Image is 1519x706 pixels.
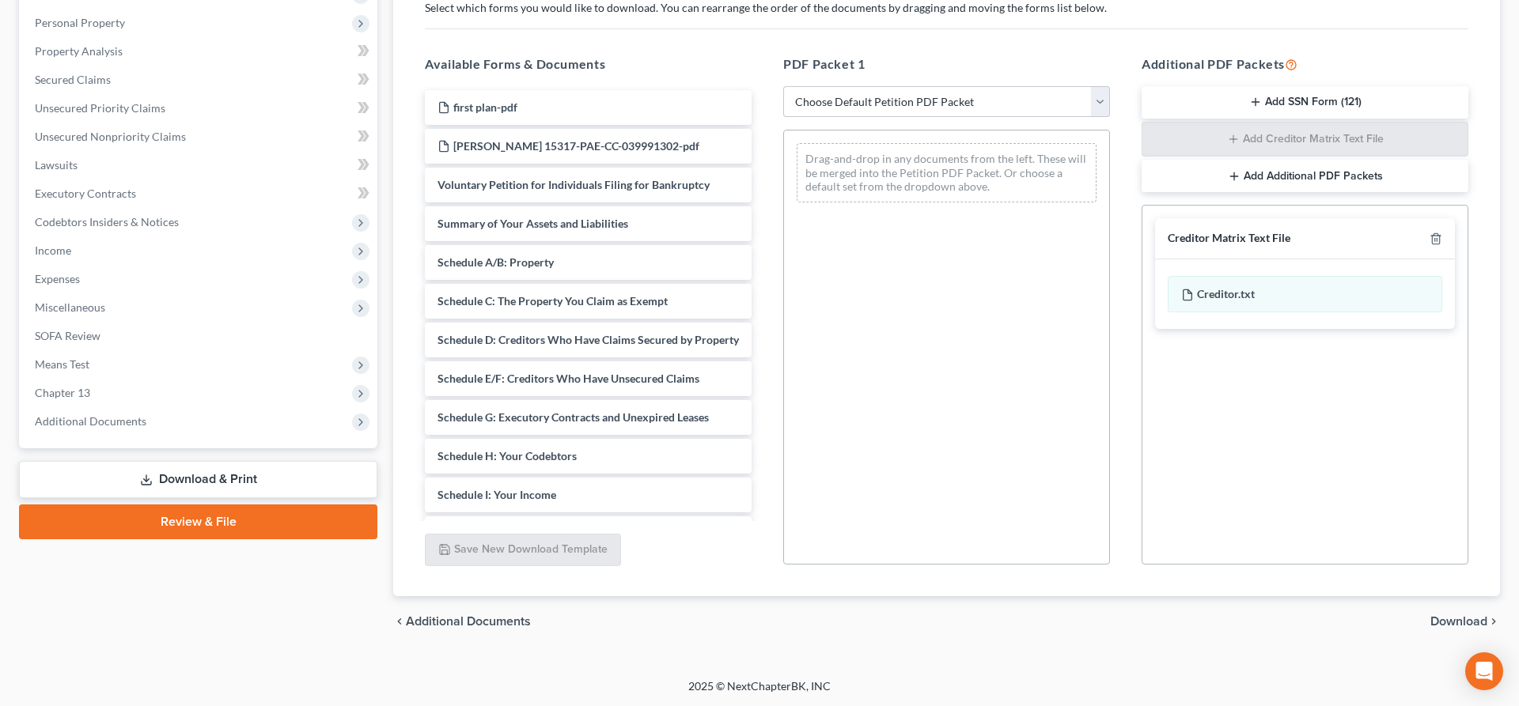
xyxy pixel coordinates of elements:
a: Unsecured Nonpriority Claims [22,123,377,151]
a: Property Analysis [22,37,377,66]
span: first plan-pdf [453,100,517,114]
span: Lawsuits [35,158,78,172]
i: chevron_left [393,615,406,628]
a: Lawsuits [22,151,377,179]
button: Save New Download Template [425,534,621,567]
span: Schedule A/B: Property [438,255,554,269]
span: [PERSON_NAME] 15317-PAE-CC-039991302-pdf [453,139,699,153]
a: Executory Contracts [22,179,377,208]
span: Executory Contracts [35,187,136,200]
a: Unsecured Priority Claims [22,94,377,123]
button: Download chevron_right [1430,615,1500,628]
a: SOFA Review [22,322,377,350]
span: Miscellaneous [35,300,105,314]
span: SOFA Review [35,329,100,342]
button: Add Additional PDF Packets [1142,160,1468,193]
span: Schedule G: Executory Contracts and Unexpired Leases [438,410,709,424]
h5: Available Forms & Documents [425,55,752,74]
span: Additional Documents [406,615,531,628]
a: Download & Print [19,461,377,498]
span: Download [1430,615,1487,628]
a: Review & File [19,504,377,539]
span: Schedule I: Your Income [438,488,556,501]
span: Personal Property [35,16,125,29]
span: Property Analysis [35,44,123,58]
button: Add Creditor Matrix Text File [1142,122,1468,157]
span: Schedule D: Creditors Who Have Claims Secured by Property [438,333,739,346]
span: Unsecured Nonpriority Claims [35,130,186,143]
a: chevron_left Additional Documents [393,615,531,628]
div: Open Intercom Messenger [1465,652,1503,690]
span: Unsecured Priority Claims [35,101,165,115]
div: Drag-and-drop in any documents from the left. These will be merged into the Petition PDF Packet. ... [797,143,1097,202]
span: Income [35,244,71,257]
span: Means Test [35,357,89,371]
h5: Additional PDF Packets [1142,55,1468,74]
i: chevron_right [1487,615,1500,628]
span: Summary of Your Assets and Liabilities [438,217,628,230]
span: Schedule H: Your Codebtors [438,449,577,462]
div: Creditor.txt [1168,276,1442,312]
span: Codebtors Insiders & Notices [35,215,179,228]
button: Add SSN Form (121) [1142,86,1468,119]
span: Secured Claims [35,73,111,86]
span: Voluntary Petition for Individuals Filing for Bankruptcy [438,178,710,191]
span: Additional Documents [35,414,146,428]
span: Schedule C: The Property You Claim as Exempt [438,294,668,308]
div: Creditor Matrix Text File [1168,231,1290,246]
span: Chapter 13 [35,386,90,399]
span: Schedule E/F: Creditors Who Have Unsecured Claims [438,372,699,385]
h5: PDF Packet 1 [783,55,1110,74]
span: Expenses [35,272,80,285]
a: Secured Claims [22,66,377,94]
